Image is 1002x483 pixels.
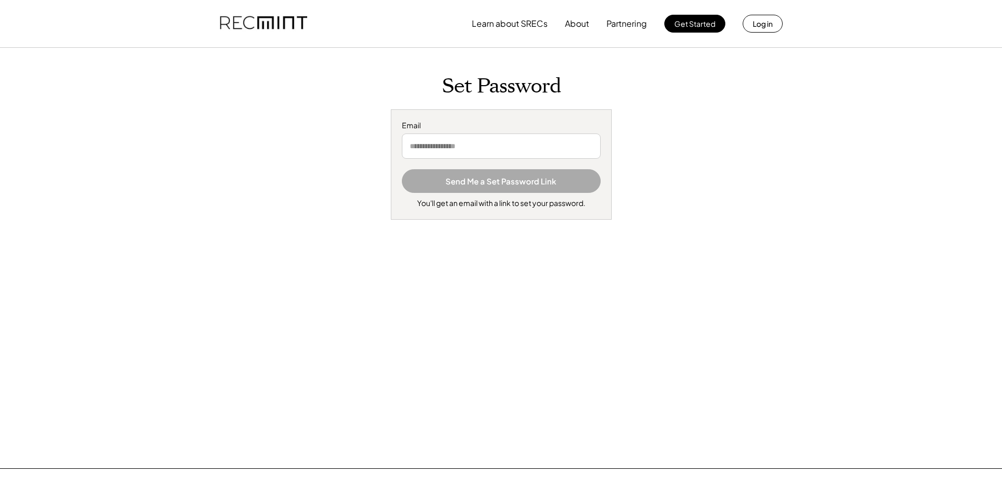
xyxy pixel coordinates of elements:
div: Email [402,120,601,131]
button: Learn about SRECs [472,13,548,34]
div: You'll get an email with a link to set your password. [417,198,585,209]
img: recmint-logotype%403x.png [220,6,307,42]
button: About [565,13,589,34]
button: Partnering [606,13,647,34]
h1: Set Password [175,74,827,99]
button: Log in [743,15,783,33]
button: Get Started [664,15,725,33]
button: Send Me a Set Password Link [402,169,601,193]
